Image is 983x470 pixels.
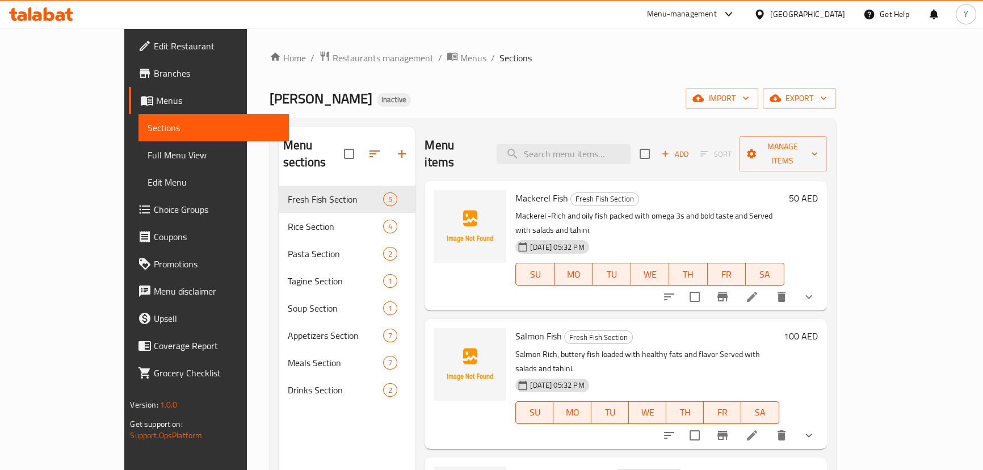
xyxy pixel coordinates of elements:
div: Tagine Section1 [279,267,415,295]
svg: Show Choices [802,290,816,304]
span: Select all sections [337,142,361,166]
a: Edit menu item [745,290,759,304]
a: Upsell [129,305,288,332]
button: SA [741,401,779,424]
span: 7 [384,330,397,341]
a: Coverage Report [129,332,288,359]
button: import [686,88,758,109]
span: Rice Section [288,220,383,233]
span: Sections [148,121,279,135]
button: sort-choices [656,283,683,310]
button: SA [746,263,784,286]
span: Select section first [693,145,739,163]
div: Fresh Fish Section [564,330,633,344]
a: Edit Restaurant [129,32,288,60]
div: Pasta Section [288,247,383,261]
a: Full Menu View [138,141,288,169]
div: Drinks Section2 [279,376,415,404]
span: WE [636,266,665,283]
a: Menus [129,87,288,114]
span: 1 [384,276,397,287]
button: delete [768,422,795,449]
div: items [383,383,397,397]
span: Select section [633,142,657,166]
h2: Menu sections [283,137,344,171]
span: Upsell [154,312,279,325]
button: FR [708,263,746,286]
span: SA [746,404,774,421]
div: Menu-management [647,7,717,21]
span: [PERSON_NAME] [270,86,372,111]
a: Menu disclaimer [129,278,288,305]
div: items [383,220,397,233]
span: WE [633,404,662,421]
p: Salmon Rich, buttery fish loaded with healthy fats and flavor Served with salads and tahini. [515,347,779,376]
span: Fresh Fish Section [571,192,638,205]
span: Inactive [377,95,411,104]
nav: breadcrumb [270,51,836,65]
span: Promotions [154,257,279,271]
span: MO [558,404,586,421]
span: Manage items [748,140,818,168]
button: SU [515,401,553,424]
span: 1 [384,303,397,314]
span: TU [597,266,626,283]
button: show more [795,422,822,449]
span: MO [559,266,588,283]
span: SU [520,266,549,283]
span: FR [712,266,741,283]
button: MO [554,263,593,286]
button: FR [704,401,741,424]
span: 1.0.0 [160,397,178,412]
button: sort-choices [656,422,683,449]
a: Support.OpsPlatform [130,428,202,443]
span: 4 [384,221,397,232]
li: / [310,51,314,65]
span: Tagine Section [288,274,383,288]
a: Coupons [129,223,288,250]
div: Fresh Fish Section5 [279,186,415,213]
a: Grocery Checklist [129,359,288,387]
button: Branch-specific-item [709,283,736,310]
button: MO [553,401,591,424]
div: Meals Section7 [279,349,415,376]
div: items [383,356,397,370]
span: Menus [156,94,279,107]
span: SA [750,266,779,283]
button: Add [657,145,693,163]
img: Mackerel Fish [434,190,506,263]
button: SU [515,263,554,286]
span: [DATE] 05:32 PM [526,242,589,253]
h6: 100 AED [784,328,818,344]
span: 5 [384,194,397,205]
button: Branch-specific-item [709,422,736,449]
span: Menus [460,51,486,65]
span: 2 [384,249,397,259]
button: Manage items [739,136,827,171]
input: search [497,144,631,164]
span: Appetizers Section [288,329,383,342]
h2: Menu items [425,137,482,171]
span: Fresh Fish Section [288,192,383,206]
button: delete [768,283,795,310]
a: Restaurants management [319,51,434,65]
span: [DATE] 05:32 PM [526,380,589,391]
span: Choice Groups [154,203,279,216]
li: / [491,51,495,65]
h6: 50 AED [789,190,818,206]
svg: Show Choices [802,429,816,442]
span: Add item [657,145,693,163]
div: items [383,192,397,206]
span: Meals Section [288,356,383,370]
div: items [383,274,397,288]
div: Soup Section [288,301,383,315]
div: Rice Section4 [279,213,415,240]
button: WE [629,401,666,424]
button: Add section [388,140,415,167]
span: Drinks Section [288,383,383,397]
div: [GEOGRAPHIC_DATA] [770,8,845,20]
